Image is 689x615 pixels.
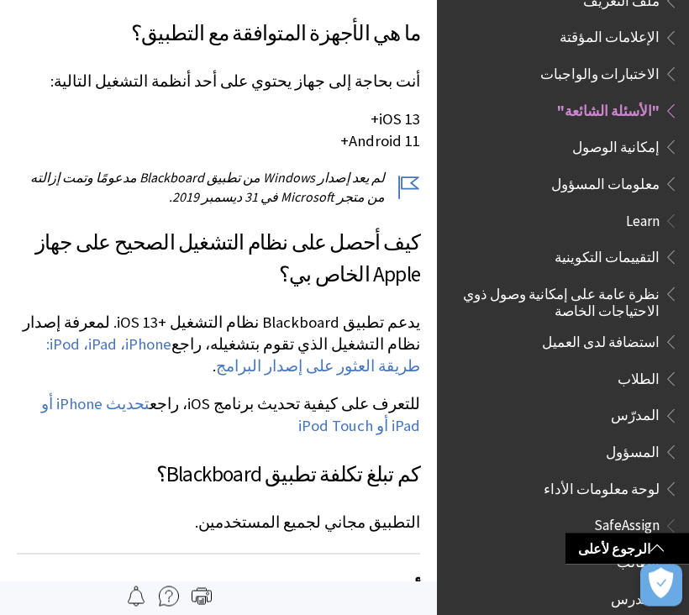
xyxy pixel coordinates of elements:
[159,586,179,607] img: More help
[542,329,660,351] span: استضافة لدى العميل
[457,281,660,320] span: نظرة عامة على إمكانية وصول ذوي الاحتياجات الخاصة
[555,244,660,266] span: التقييمات التكوينية
[626,208,660,230] span: Learn
[192,586,212,607] img: Print
[126,586,146,607] img: Follow this page
[594,512,660,535] span: SafeAssign
[618,365,660,388] span: الطلاب
[17,393,420,437] p: للتعرف على كيفية تحديث برنامج iOS، راجع
[17,108,420,152] p: iOS 13+ Android 11+
[17,512,420,534] p: التطبيق مجاني لجميع المستخدمين.
[606,439,660,461] span: المسؤول
[551,171,660,193] span: معلومات المسؤول
[544,476,660,498] span: لوحة معلومات الأداء
[640,565,682,607] button: فتح التفضيلات
[17,554,420,610] h2: أسئلة تسجيل الدخول
[17,312,420,378] p: يدعم تطبيق Blackboard نظام التشغيل iOS 13+‎. لمعرفة إصدار نظام التشغيل الذي تقوم بتشغيله، راجع .
[17,227,420,291] h3: كيف أحصل على نظام التشغيل الصحيح على جهاز Apple الخاص بي؟
[611,586,660,608] span: المدرس
[41,394,420,436] a: تحديث iPhone أو iPad أو iPod Touch
[17,18,420,50] h3: ما هي الأجهزة المتوافقة مع التطبيق؟
[560,24,660,47] span: الإعلامات المؤقتة
[17,168,420,206] p: لم يعد إصدار Windows من تطبيق Blackboard مدعومًا وتمت إزالته من متجر Microsoft في 31 ديسمبر 2019.
[557,97,660,120] span: "الأسئلة الشائعة"
[46,334,420,376] a: iPhone، ‏iPad، ‏iPod: طريقة العثور على إصدار البرامج
[617,549,660,571] span: الطالب
[17,459,420,491] h3: كم تبلغ تكلفة تطبيق Blackboard؟
[17,71,420,92] p: أنت بحاجة إلى جهاز يحتوي على أحد أنظمة التشغيل التالية:
[572,134,660,156] span: إمكانية الوصول
[611,402,660,425] span: المدرّس
[447,208,679,504] nav: Book outline for Blackboard Learn Help
[540,60,660,83] span: الاختبارات والواجبات
[565,534,689,565] a: الرجوع لأعلى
